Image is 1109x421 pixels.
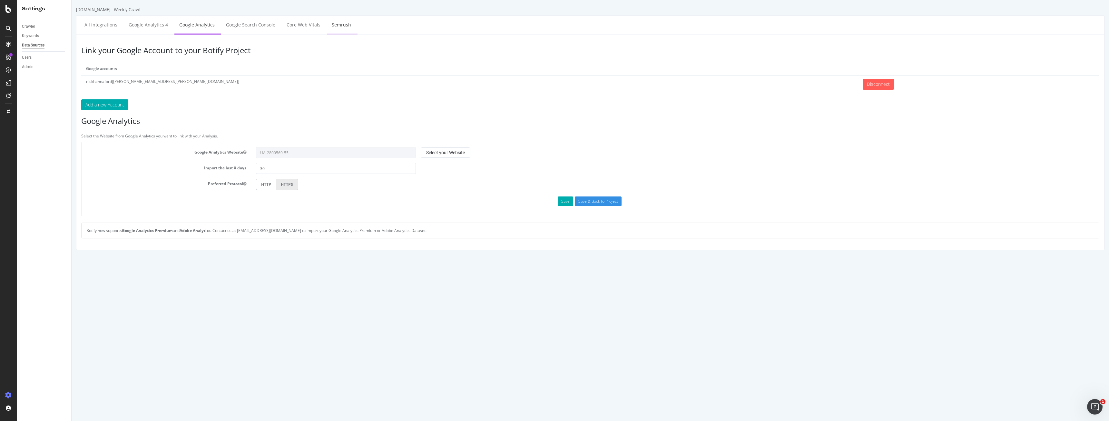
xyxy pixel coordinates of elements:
a: Crawler [22,23,67,30]
label: Import the last X days [10,163,180,171]
div: Settings [22,5,66,13]
div: Crawler [22,23,35,30]
label: HTTP [184,179,204,190]
strong: Adobe Analytics [108,228,139,233]
a: Keywords [22,33,67,39]
a: Google Analytics [103,16,148,34]
a: All integrations [8,16,51,34]
iframe: Intercom live chat [1087,399,1103,415]
button: Preferred Protocol [172,181,175,186]
a: Google Search Console [150,16,209,34]
div: [DOMAIN_NAME] - Weekly Crawl [5,6,69,13]
span: 1 [1100,399,1105,404]
button: Save [486,196,502,206]
a: Google Analytics 4 [52,16,101,34]
a: Users [22,54,67,61]
div: Users [22,54,32,61]
div: Admin [22,64,34,70]
a: Semrush [255,16,284,34]
a: Core Web Vitals [210,16,254,34]
p: Select the Website from Google Analytics you want to link with your Analysis. [10,133,1028,139]
a: Admin [22,64,67,70]
td: nickhannaford[[PERSON_NAME][EMAIL_ADDRESS][PERSON_NAME][DOMAIN_NAME]] [10,75,786,93]
input: Disconnect [791,79,822,90]
label: HTTPS [204,179,227,190]
button: Add a new Account [10,99,57,110]
strong: Google Analytics Premium [50,228,101,233]
label: Preferred Protocol [10,179,180,186]
div: Botify now supports and . Contact us at [EMAIL_ADDRESS][DOMAIN_NAME] to import your Google Analyt... [10,223,1028,238]
h3: Link your Google Account to your Botify Project [10,46,1028,55]
button: Select your Website [349,147,399,158]
a: Data Sources [22,42,67,49]
button: Google Analytics Website [172,149,175,155]
label: Google Analytics Website [10,147,180,155]
div: Data Sources [22,42,44,49]
th: Google accounts [10,63,786,75]
div: Keywords [22,33,39,39]
h3: Google Analytics [10,117,1028,125]
input: Save & Back to Project [503,196,550,206]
